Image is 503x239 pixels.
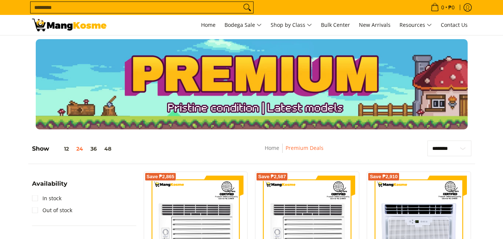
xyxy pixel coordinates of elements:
span: Contact Us [441,21,468,28]
a: Resources [396,15,436,35]
a: Premium Deals [286,144,324,151]
span: Bodega Sale [225,21,262,30]
span: Bulk Center [321,21,350,28]
nav: Main Menu [114,15,471,35]
span: 0 [440,5,445,10]
button: 36 [87,146,101,152]
a: Home [197,15,219,35]
button: Search [241,2,253,13]
a: Shop by Class [267,15,316,35]
img: Premium Deals: Best Premium Home Appliances Sale l Mang Kosme | Page 2 [32,19,106,31]
a: In stock [32,192,61,204]
nav: Breadcrumbs [214,144,375,160]
span: Save ₱2,910 [370,174,398,179]
span: Save ₱2,587 [258,174,286,179]
button: 12 [49,146,73,152]
span: New Arrivals [359,21,391,28]
a: Bodega Sale [221,15,265,35]
a: New Arrivals [355,15,394,35]
a: Contact Us [437,15,471,35]
span: Availability [32,181,67,187]
span: Save ₱2,865 [147,174,175,179]
span: Resources [399,21,432,30]
summary: Open [32,181,67,192]
span: Shop by Class [271,21,312,30]
a: Home [265,144,279,151]
h5: Show [32,145,115,152]
span: • [429,3,457,12]
span: Home [201,21,216,28]
button: 48 [101,146,115,152]
a: Out of stock [32,204,72,216]
a: Bulk Center [317,15,354,35]
button: 24 [73,146,87,152]
span: ₱0 [447,5,456,10]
